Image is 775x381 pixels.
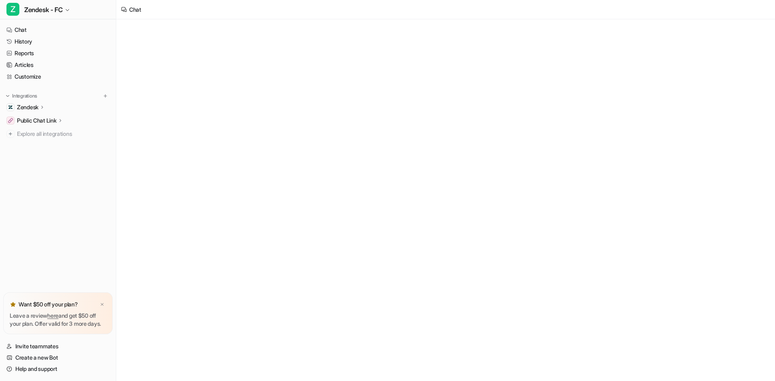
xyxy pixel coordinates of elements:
img: explore all integrations [6,130,15,138]
span: Z [6,3,19,16]
div: Chat [129,5,141,14]
p: Public Chat Link [17,117,57,125]
img: menu_add.svg [103,93,108,99]
img: Public Chat Link [8,118,13,123]
img: expand menu [5,93,10,99]
a: History [3,36,113,47]
p: Zendesk [17,103,38,111]
a: Invite teammates [3,341,113,352]
img: x [100,302,105,307]
a: Explore all integrations [3,128,113,139]
a: Reports [3,48,113,59]
span: Zendesk - FC [24,4,63,15]
a: Customize [3,71,113,82]
a: Articles [3,59,113,71]
a: Help and support [3,363,113,375]
img: star [10,301,16,308]
a: Create a new Bot [3,352,113,363]
span: Explore all integrations [17,127,109,140]
p: Leave a review and get $50 off your plan. Offer valid for 3 more days. [10,312,106,328]
button: Integrations [3,92,40,100]
p: Want $50 off your plan? [19,300,78,308]
a: here [47,312,59,319]
p: Integrations [12,93,37,99]
a: Chat [3,24,113,35]
img: Zendesk [8,105,13,110]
